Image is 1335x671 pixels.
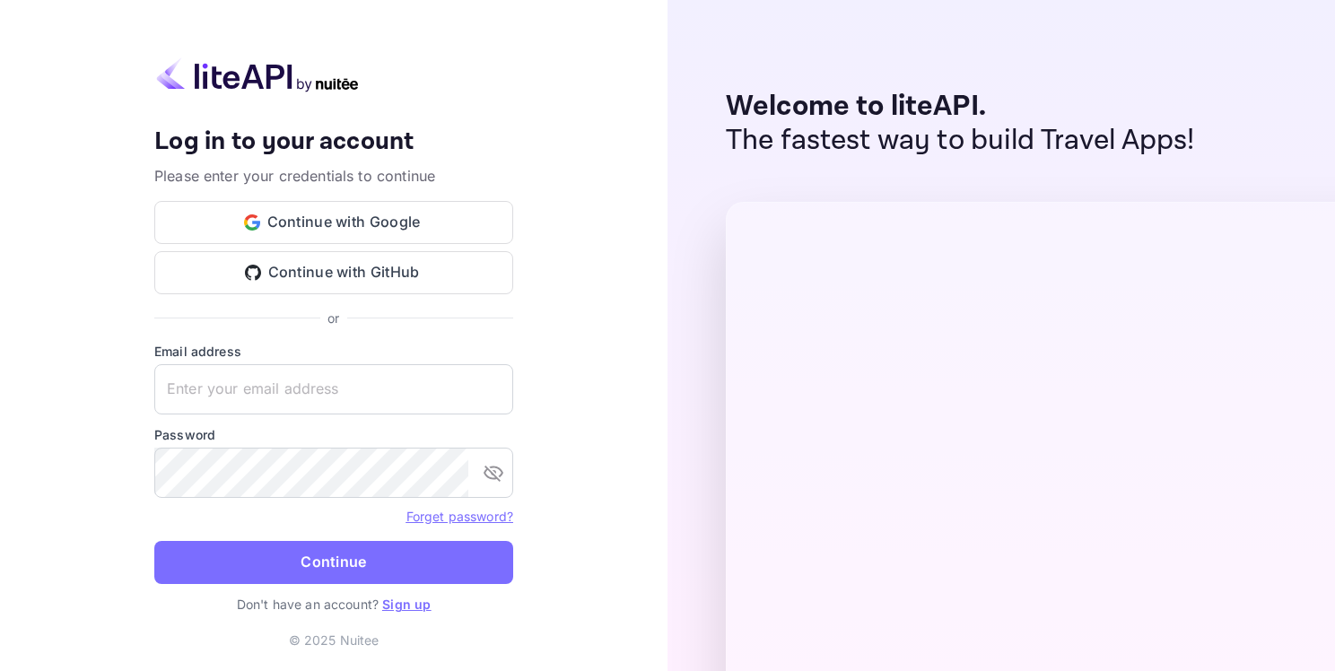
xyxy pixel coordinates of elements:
a: Forget password? [406,509,513,524]
p: or [327,309,339,327]
h4: Log in to your account [154,126,513,158]
button: toggle password visibility [476,455,511,491]
a: Sign up [382,597,431,612]
button: Continue with Google [154,201,513,244]
input: Enter your email address [154,364,513,414]
button: Continue [154,541,513,584]
a: Forget password? [406,507,513,525]
img: liteapi [154,57,361,92]
p: Please enter your credentials to continue [154,165,513,187]
label: Password [154,425,513,444]
p: © 2025 Nuitee [289,631,380,649]
label: Email address [154,342,513,361]
p: The fastest way to build Travel Apps! [726,124,1195,158]
p: Welcome to liteAPI. [726,90,1195,124]
button: Continue with GitHub [154,251,513,294]
p: Don't have an account? [154,595,513,614]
